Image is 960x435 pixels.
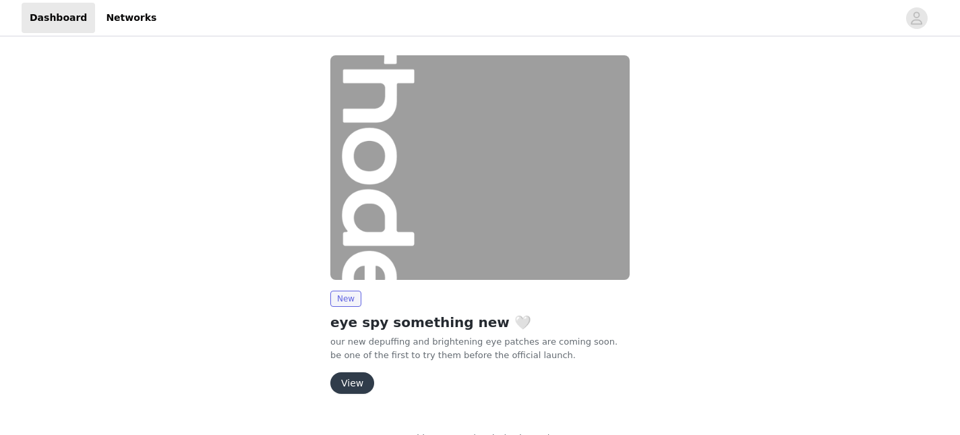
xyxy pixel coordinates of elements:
[330,291,361,307] span: New
[910,7,923,29] div: avatar
[330,378,374,388] a: View
[330,55,630,280] img: rhode skin
[330,335,630,361] p: our new depuffing and brightening eye patches are coming soon. be one of the first to try them be...
[98,3,164,33] a: Networks
[22,3,95,33] a: Dashboard
[330,372,374,394] button: View
[330,312,630,332] h2: eye spy something new 🤍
